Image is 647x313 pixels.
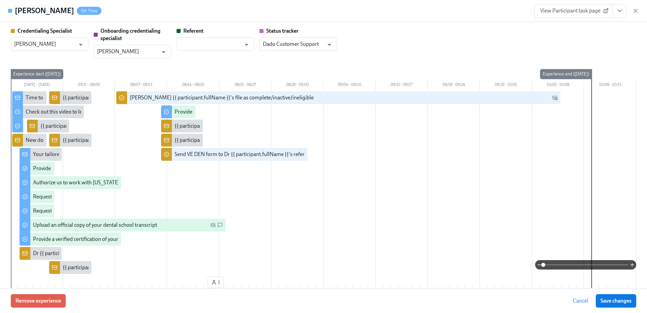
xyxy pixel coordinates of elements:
div: Experience end ([DATE]) [540,69,592,79]
div: Provide a verified certification of your [US_STATE] state license [33,236,175,243]
a: View Participant task page [534,4,613,18]
span: View Participant task page [540,7,607,14]
div: Request proof of your {{ participant.regionalExamPassed }} test scores [33,193,194,200]
div: 09/18 – 09/24 [428,81,480,90]
div: Your tailored to-do list for [US_STATE] licensing process [33,151,160,158]
svg: SMS [217,222,223,228]
div: [DATE] – [DATE] [11,81,63,90]
button: Open [241,39,252,50]
div: Time to begin your [US_STATE] license application [26,94,140,101]
div: {{ participant.fullName }} has uploaded a receipt for their JCDNE test scores [63,136,236,144]
div: 08/14 – 08/20 [167,81,219,90]
button: Open [75,39,86,50]
div: {{ participant.fullName }} has uploaded a receipt for their regional test scores [40,122,216,130]
div: Send VE DEN form to Dr {{ participant.fullName }}'s referent [175,151,312,158]
div: 07/31 – 08/06 [63,81,115,90]
button: View task page [613,4,627,18]
button: Open [158,47,169,57]
button: 1 [208,277,224,288]
span: Cancel [573,298,588,304]
span: 1 [211,279,220,286]
div: [PERSON_NAME] {{ participant.fullName }}'s file as complete/inactive/ineligible [130,94,314,101]
div: Experience start ([DATE]) [10,69,63,79]
div: 09/25 – 10/01 [480,81,532,90]
button: Open [324,39,335,50]
div: 09/11 – 09/17 [376,81,428,90]
strong: Onboarding credentialing specialist [100,28,160,41]
div: 08/21 – 08/27 [219,81,272,90]
div: {{ participant.fullName }} has uploaded their Third Party Authorization [175,136,336,144]
strong: Credentialing Specialist [18,28,72,34]
button: Cancel [568,294,593,308]
strong: Status tracker [266,28,299,34]
span: On Time [77,8,101,13]
h4: [PERSON_NAME] [15,6,74,16]
button: Save changes [596,294,636,308]
div: 10/02 – 10/08 [532,81,584,90]
div: 08/07 – 08/13 [115,81,167,90]
div: 10/09 – 10/15 [584,81,636,90]
div: Dr {{ participant.fullName }} sent [US_STATE] licensing requirements [33,250,190,257]
div: 09/04 – 09/10 [323,81,376,90]
div: Check out this video to learn more about the OCC [26,108,138,116]
div: Upload an official copy of your dental school transcript [33,221,157,229]
div: 08/28 – 09/03 [271,81,323,90]
div: Authorize us to work with [US_STATE] on your behalf [33,179,154,186]
div: Provide employment verification for 3 of the last 5 years [175,108,301,116]
div: {{ participant.fullName }} has answered the questionnaire [175,122,307,130]
span: Remove experience [16,298,61,304]
strong: Referent [183,28,204,34]
svg: Personal Email [211,222,216,228]
span: Save changes [600,298,631,304]
button: Remove experience [11,294,66,308]
svg: Work Email [552,95,558,100]
div: New doctor enrolled in OCC licensure process: {{ participant.fullName }} [26,136,191,144]
div: {{ participant.fullName }} has provided their transcript [63,94,186,101]
div: Request your JCDNE scores [33,207,97,215]
div: Provide us with some extra info for the [US_STATE] state application [33,165,188,172]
